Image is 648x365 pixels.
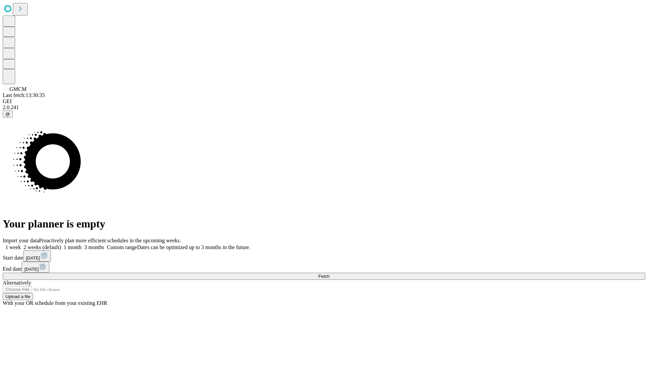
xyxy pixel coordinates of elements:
[3,293,33,300] button: Upload a file
[3,273,645,280] button: Fetch
[64,244,82,250] span: 1 month
[3,218,645,230] h1: Your planner is empty
[9,86,27,92] span: GMCM
[84,244,104,250] span: 3 months
[3,300,107,306] span: With your OR schedule from your existing EHR
[137,244,250,250] span: Dates can be optimized up to 3 months in the future.
[3,262,645,273] div: End date
[3,238,39,243] span: Import your data
[22,262,49,273] button: [DATE]
[24,267,38,272] span: [DATE]
[23,250,51,262] button: [DATE]
[3,111,13,118] button: @
[5,244,21,250] span: 1 week
[3,104,645,111] div: 2.0.241
[3,92,45,98] span: Last fetch: 13:30:35
[3,250,645,262] div: Start date
[3,98,645,104] div: GEI
[26,255,40,261] span: [DATE]
[5,112,10,117] span: @
[39,238,181,243] span: Proactively plan more efficient schedules in the upcoming weeks.
[3,280,31,286] span: Alternatively
[24,244,61,250] span: 2 weeks (default)
[318,274,329,279] span: Fetch
[107,244,137,250] span: Custom range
